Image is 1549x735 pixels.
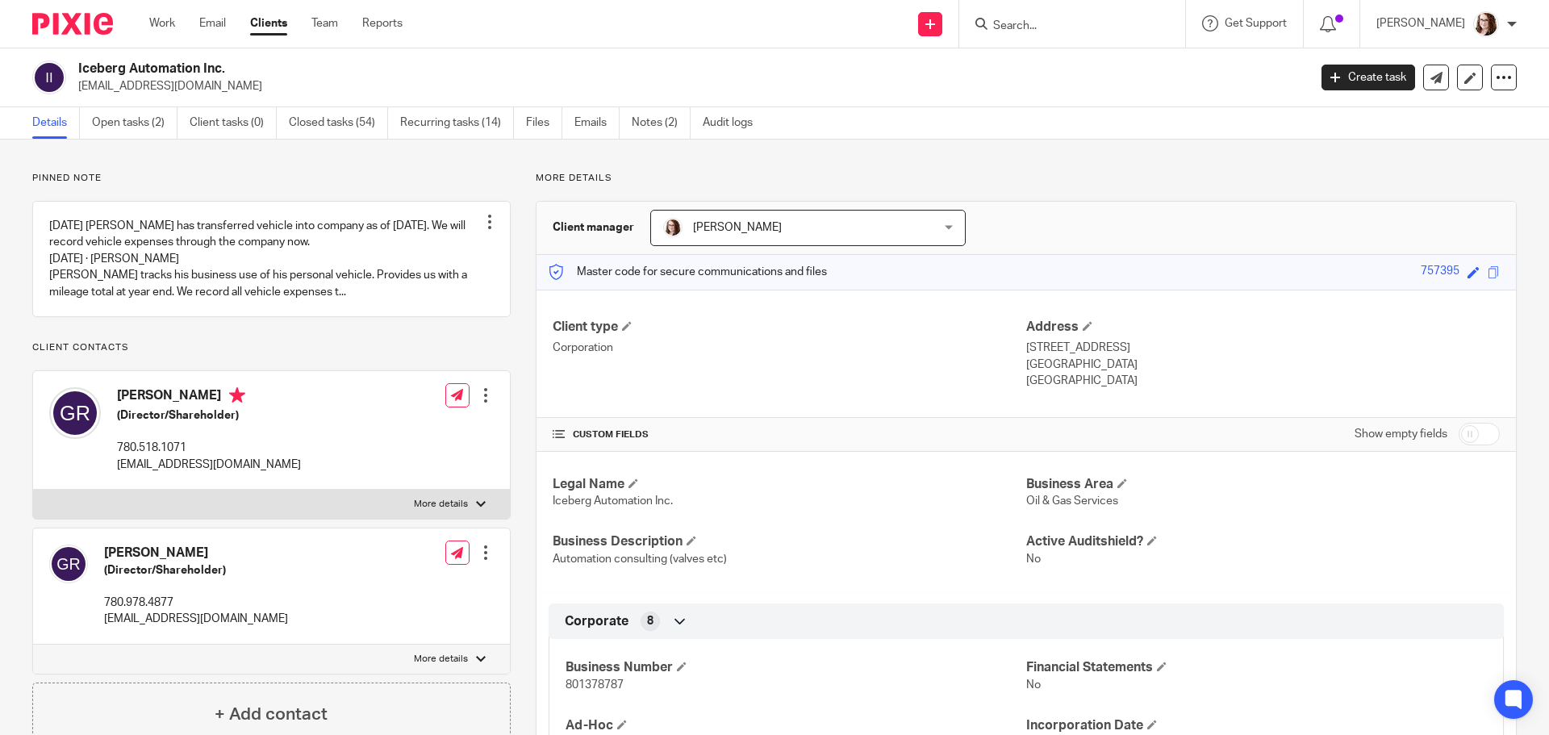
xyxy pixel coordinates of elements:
[703,107,765,139] a: Audit logs
[1376,15,1465,31] p: [PERSON_NAME]
[32,107,80,139] a: Details
[400,107,514,139] a: Recurring tasks (14)
[190,107,277,139] a: Client tasks (0)
[1321,65,1415,90] a: Create task
[565,613,628,630] span: Corporate
[289,107,388,139] a: Closed tasks (54)
[553,495,673,507] span: Iceberg Automation Inc.
[574,107,620,139] a: Emails
[1421,263,1459,282] div: 757395
[32,172,511,185] p: Pinned note
[1026,357,1500,373] p: [GEOGRAPHIC_DATA]
[78,78,1297,94] p: [EMAIL_ADDRESS][DOMAIN_NAME]
[992,19,1137,34] input: Search
[49,387,101,439] img: svg%3E
[1026,717,1487,734] h4: Incorporation Date
[117,387,301,407] h4: [PERSON_NAME]
[553,553,727,565] span: Automation consulting (valves etc)
[117,407,301,424] h5: (Director/Shareholder)
[536,172,1517,185] p: More details
[1026,319,1500,336] h4: Address
[362,15,403,31] a: Reports
[663,218,683,237] img: Kelsey%20Website-compressed%20Resized.jpg
[1026,659,1487,676] h4: Financial Statements
[1026,476,1500,493] h4: Business Area
[549,264,827,280] p: Master code for secure communications and files
[250,15,287,31] a: Clients
[1026,679,1041,691] span: No
[49,545,88,583] img: svg%3E
[1225,18,1287,29] span: Get Support
[92,107,177,139] a: Open tasks (2)
[117,440,301,456] p: 780.518.1071
[553,428,1026,441] h4: CUSTOM FIELDS
[566,679,624,691] span: 801378787
[693,222,782,233] span: [PERSON_NAME]
[104,545,288,562] h4: [PERSON_NAME]
[104,562,288,578] h5: (Director/Shareholder)
[149,15,175,31] a: Work
[311,15,338,31] a: Team
[566,659,1026,676] h4: Business Number
[215,702,328,727] h4: + Add contact
[647,613,653,629] span: 8
[632,107,691,139] a: Notes (2)
[553,219,634,236] h3: Client manager
[414,498,468,511] p: More details
[1026,373,1500,389] p: [GEOGRAPHIC_DATA]
[526,107,562,139] a: Files
[553,319,1026,336] h4: Client type
[199,15,226,31] a: Email
[553,533,1026,550] h4: Business Description
[553,340,1026,356] p: Corporation
[32,61,66,94] img: svg%3E
[117,457,301,473] p: [EMAIL_ADDRESS][DOMAIN_NAME]
[414,653,468,666] p: More details
[553,476,1026,493] h4: Legal Name
[1026,340,1500,356] p: [STREET_ADDRESS]
[566,717,1026,734] h4: Ad-Hoc
[1473,11,1499,37] img: Kelsey%20Website-compressed%20Resized.jpg
[1026,553,1041,565] span: No
[104,611,288,627] p: [EMAIL_ADDRESS][DOMAIN_NAME]
[104,595,288,611] p: 780.978.4877
[32,13,113,35] img: Pixie
[1355,426,1447,442] label: Show empty fields
[32,341,511,354] p: Client contacts
[1026,495,1118,507] span: Oil & Gas Services
[1026,533,1500,550] h4: Active Auditshield?
[229,387,245,403] i: Primary
[78,61,1054,77] h2: Iceberg Automation Inc.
